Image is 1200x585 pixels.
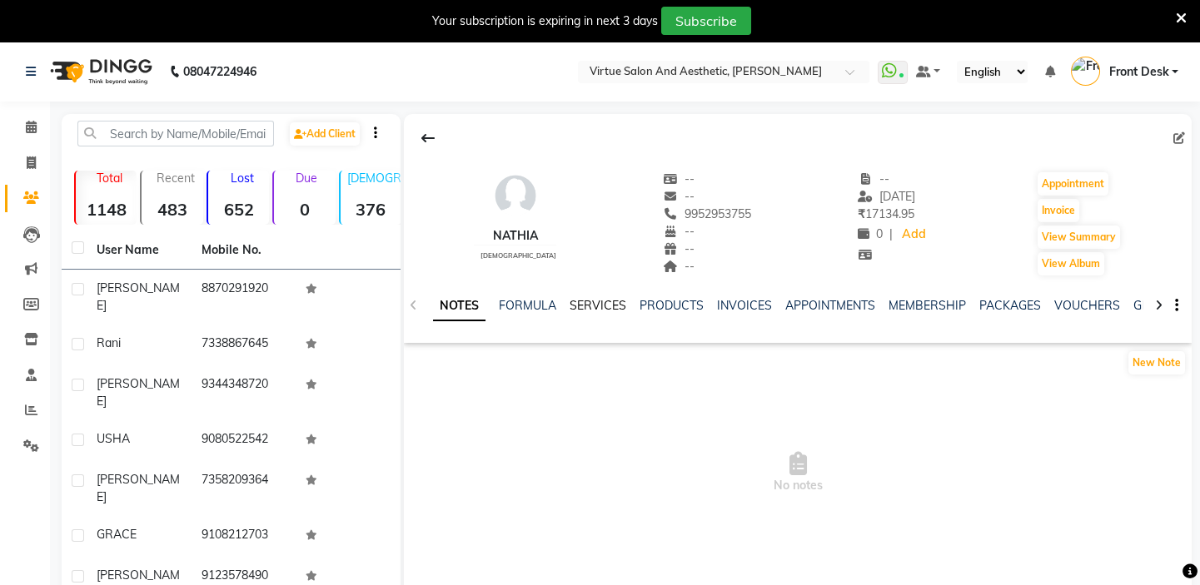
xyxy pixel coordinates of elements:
p: Total [82,171,137,186]
span: 9952953755 [663,206,751,221]
span: 17134.95 [858,206,914,221]
th: User Name [87,231,192,270]
span: -- [858,171,889,186]
button: New Note [1128,351,1185,374]
a: FORMULA [499,298,556,313]
img: avatar [490,171,540,221]
span: [PERSON_NAME] [97,376,180,409]
span: [DATE] [858,189,915,204]
td: 9080522542 [192,420,296,461]
span: -- [663,259,695,274]
span: USHA [97,431,130,446]
span: -- [663,241,695,256]
button: Appointment [1038,172,1108,196]
strong: 652 [208,199,269,220]
p: Recent [148,171,202,186]
a: INVOICES [717,298,772,313]
td: 8870291920 [192,270,296,325]
p: Due [277,171,335,186]
a: Add [899,223,929,246]
span: Rani [97,335,121,350]
span: -- [663,224,695,239]
p: [DEMOGRAPHIC_DATA] [347,171,401,186]
div: nathia [474,227,556,245]
th: Mobile No. [192,231,296,270]
p: Lost [215,171,269,186]
button: View Album [1038,252,1104,275]
td: 7338867645 [192,325,296,365]
span: [DEMOGRAPHIC_DATA] [480,251,556,260]
a: Add Client [290,122,360,146]
span: 0 [858,226,883,241]
button: View Summary [1038,226,1120,249]
b: 08047224946 [183,48,256,95]
td: 7358209364 [192,461,296,516]
button: Invoice [1038,199,1079,222]
span: Front Desk [1108,63,1168,81]
a: SERVICES [570,298,626,313]
div: Back to Client [411,122,446,154]
a: APPOINTMENTS [785,298,875,313]
span: -- [663,171,695,186]
a: VOUCHERS [1054,298,1120,313]
td: 9108212703 [192,516,296,557]
a: MEMBERSHIP [889,298,966,313]
strong: 1148 [76,199,137,220]
img: logo [42,48,157,95]
a: NOTES [433,291,485,321]
a: PRODUCTS [640,298,704,313]
td: 9344348720 [192,365,296,420]
img: Front Desk [1071,57,1100,86]
strong: 0 [274,199,335,220]
button: Subscribe [661,7,751,35]
span: [PERSON_NAME] [97,280,180,313]
span: No notes [404,389,1192,556]
span: ₹ [858,206,865,221]
span: GRACE [97,527,137,542]
div: Your subscription is expiring in next 3 days [432,12,658,30]
span: [PERSON_NAME] [97,472,180,504]
a: GIFTCARDS [1133,298,1198,313]
strong: 483 [142,199,202,220]
strong: 376 [341,199,401,220]
a: PACKAGES [979,298,1041,313]
span: | [889,226,893,243]
span: -- [663,189,695,204]
input: Search by Name/Mobile/Email/Code [77,121,274,146]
